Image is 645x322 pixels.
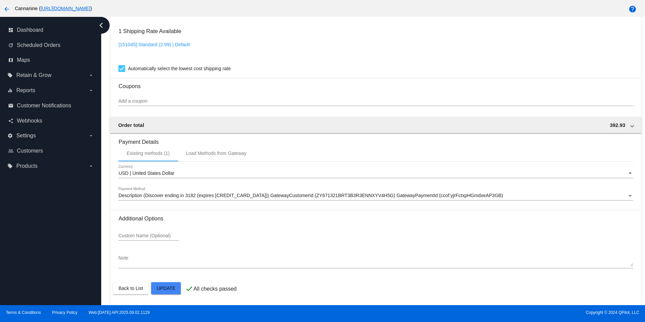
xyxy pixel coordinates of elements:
[8,115,94,126] a: share Webhooks
[193,286,236,292] p: All checks passed
[610,122,625,128] span: 392.93
[118,193,503,198] span: Description (Discover ending in 3182 (expires [CREDIT_CARD_DATA])) GatewayCustomerId (ZY671321BRT...
[118,233,179,239] input: Custom Name (Optional)
[8,27,13,33] i: dashboard
[16,163,37,169] span: Products
[52,310,78,315] a: Privacy Policy
[118,42,190,47] a: [151045] Standard (2.99) | Default
[8,25,94,35] a: dashboard Dashboard
[118,78,633,89] h3: Coupons
[88,73,94,78] i: arrow_drop_down
[118,215,633,222] h3: Additional Options
[8,145,94,156] a: people_outline Customers
[118,170,174,176] span: USD | United States Dollar
[17,27,43,33] span: Dashboard
[628,5,637,13] mat-icon: help
[128,64,230,73] span: Automatically select the lowest cost shipping rate
[17,42,60,48] span: Scheduled Orders
[157,286,175,291] span: Update
[113,282,148,294] button: Back to List
[8,57,13,63] i: map
[17,148,43,154] span: Customers
[118,193,633,198] mat-select: Payment Method
[8,55,94,65] a: map Maps
[16,87,35,93] span: Reports
[89,310,150,315] a: Web:[DATE] API:2025.09.02.1129
[118,134,633,145] h3: Payment Details
[8,100,94,111] a: email Customer Notifications
[118,122,144,128] span: Order total
[17,57,30,63] span: Maps
[40,6,90,11] a: [URL][DOMAIN_NAME]
[96,20,107,31] i: chevron_left
[88,163,94,169] i: arrow_drop_down
[151,282,181,294] button: Update
[15,6,92,11] span: Cannanine ( )
[118,24,181,38] h3: 1 Shipping Rate Available
[118,286,143,291] span: Back to List
[328,310,639,315] span: Copyright © 2024 QPilot, LLC
[7,73,13,78] i: local_offer
[7,133,13,138] i: settings
[7,163,13,169] i: local_offer
[118,171,633,176] mat-select: Currency
[16,72,51,78] span: Retain & Grow
[127,151,170,156] div: Existing methods (1)
[8,103,13,108] i: email
[3,5,11,13] mat-icon: arrow_back
[8,118,13,124] i: share
[8,43,13,48] i: update
[88,88,94,93] i: arrow_drop_down
[7,88,13,93] i: equalizer
[17,103,71,109] span: Customer Notifications
[6,310,41,315] a: Terms & Conditions
[110,117,641,133] mat-expansion-panel-header: Order total 392.93
[185,285,193,293] mat-icon: check
[8,148,13,154] i: people_outline
[88,133,94,138] i: arrow_drop_down
[118,99,633,104] input: Add a coupon
[8,40,94,51] a: update Scheduled Orders
[186,151,247,156] div: Load Methods from Gateway
[17,118,42,124] span: Webhooks
[16,133,36,139] span: Settings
